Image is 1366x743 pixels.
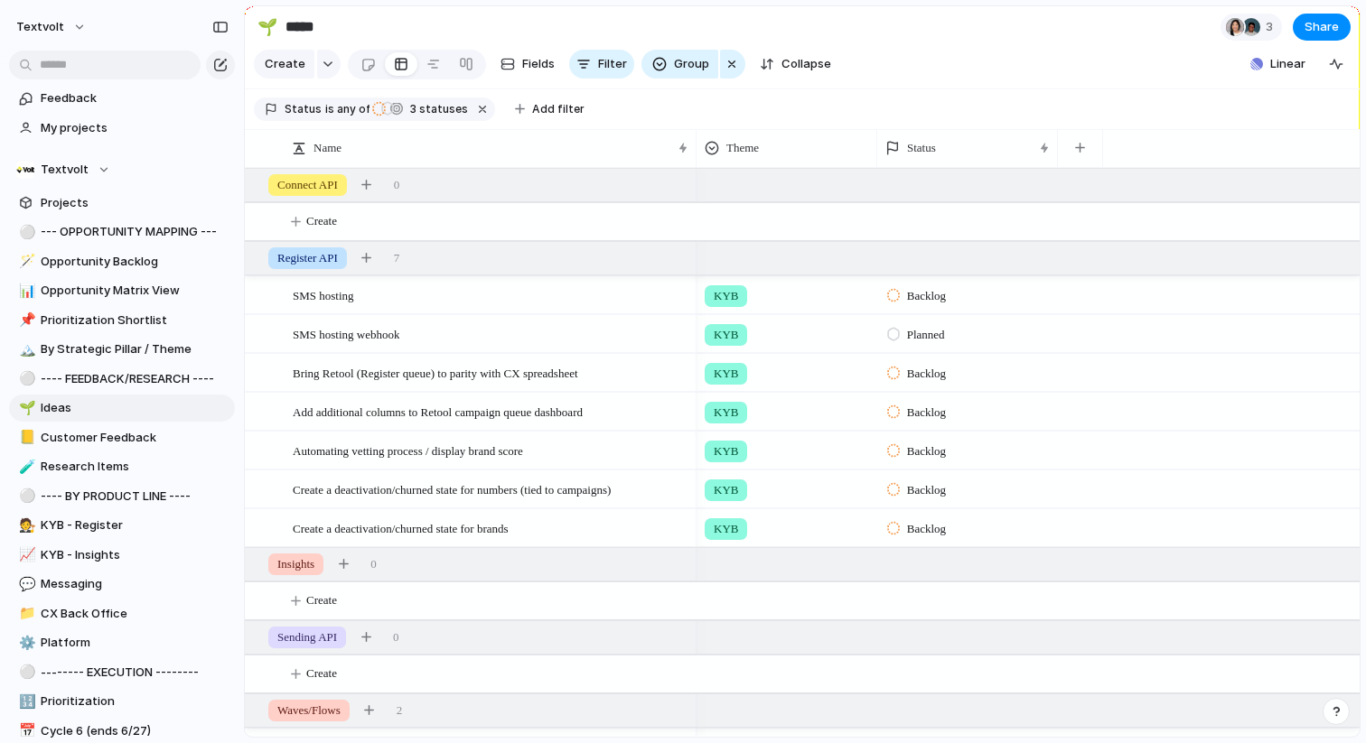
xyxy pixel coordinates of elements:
[907,287,946,305] span: Backlog
[293,478,611,499] span: Create a deactivation/churned state for numbers (tied to campaigns)
[19,457,32,478] div: 🧪
[277,249,338,267] span: Register API
[41,223,229,241] span: --- OPPORTUNITY MAPPING ---
[9,218,235,246] a: ⚪--- OPPORTUNITY MAPPING ---
[16,223,34,241] button: ⚪
[9,542,235,569] div: 📈KYB - Insights
[907,326,945,344] span: Planned
[714,442,738,460] span: KYB
[16,605,34,623] button: 📁
[907,481,946,499] span: Backlog
[41,575,229,593] span: Messaging
[16,282,34,300] button: 📊
[9,453,235,480] a: 🧪Research Items
[285,101,322,117] span: Status
[41,119,229,137] span: My projects
[907,365,946,383] span: Backlog
[41,516,229,534] span: KYB - Register
[674,55,709,73] span: Group
[9,366,235,393] a: ⚪---- FEEDBACK/RESEARCH ----
[293,362,578,383] span: Bring Retool (Register queue) to parity with CX spreadsheet
[254,50,314,79] button: Create
[41,605,229,623] span: CX Back Office
[19,427,32,448] div: 📒
[9,483,235,510] a: ⚪---- BY PRODUCT LINE ----
[714,365,738,383] span: KYB
[19,368,32,389] div: ⚪
[41,546,229,564] span: KYB - Insights
[16,516,34,534] button: 🧑‍⚖️
[493,50,562,79] button: Fields
[277,701,341,720] span: Waves/Flows
[370,555,377,573] span: 0
[9,600,235,627] a: 📁CX Back Office
[1243,51,1313,78] button: Linear
[293,517,509,538] span: Create a deactivation/churned state for brands
[714,287,738,305] span: KYB
[714,404,738,422] span: KYB
[16,311,34,330] button: 📌
[41,370,229,388] span: ---- FEEDBACK/RESEARCH ----
[394,176,400,194] span: 0
[9,336,235,363] a: 🏔️By Strategic Pillar / Theme
[393,628,399,646] span: 0
[9,571,235,598] a: 💬Messaging
[16,488,34,506] button: ⚪
[41,458,229,476] span: Research Items
[41,429,229,447] span: Customer Feedback
[9,307,235,334] a: 📌Prioritization Shortlist
[293,401,583,422] span: Add additional columns to Retool campaign queue dashboard
[9,248,235,275] div: 🪄Opportunity Backlog
[907,139,936,157] span: Status
[714,326,738,344] span: KYB
[293,284,354,305] span: SMS hosting
[504,97,595,122] button: Add filter
[41,399,229,417] span: Ideas
[16,458,34,476] button: 🧪
[41,311,229,330] span: Prioritization Shortlist
[641,50,718,79] button: Group
[19,398,32,419] div: 🌱
[313,139,341,157] span: Name
[9,115,235,142] a: My projects
[9,395,235,422] div: 🌱Ideas
[325,101,334,117] span: is
[522,55,555,73] span: Fields
[265,55,305,73] span: Create
[569,50,634,79] button: Filter
[532,101,585,117] span: Add filter
[394,249,400,267] span: 7
[16,340,34,358] button: 🏔️
[726,139,759,157] span: Theme
[9,190,235,217] a: Projects
[405,102,419,116] span: 3
[781,55,831,73] span: Collapse
[753,50,838,79] button: Collapse
[9,277,235,304] a: 📊Opportunity Matrix View
[714,520,738,538] span: KYB
[714,481,738,499] span: KYB
[19,574,32,595] div: 💬
[19,310,32,330] div: 📌
[907,404,946,422] span: Backlog
[277,176,338,194] span: Connect API
[16,546,34,564] button: 📈
[41,340,229,358] span: By Strategic Pillar / Theme
[1266,18,1278,36] span: 3
[277,628,337,646] span: Sending API
[277,555,314,573] span: Insights
[9,85,235,112] a: Feedback
[19,222,32,243] div: ⚪
[16,399,34,417] button: 🌱
[41,161,89,179] span: Textvolt
[257,14,277,39] div: 🌱
[306,212,337,230] span: Create
[41,282,229,300] span: Opportunity Matrix View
